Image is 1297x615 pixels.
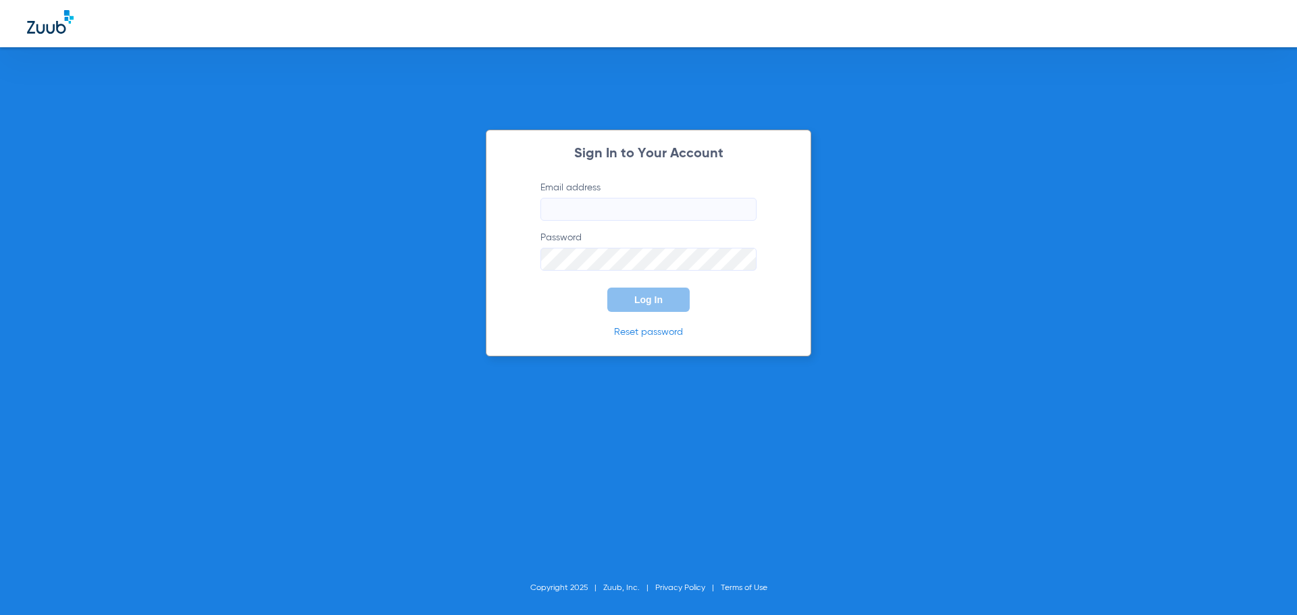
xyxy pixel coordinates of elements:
input: Email address [540,198,757,221]
input: Password [540,248,757,271]
li: Copyright 2025 [530,581,603,595]
a: Reset password [614,327,683,337]
button: Log In [607,288,690,312]
label: Password [540,231,757,271]
li: Zuub, Inc. [603,581,655,595]
span: Log In [634,294,663,305]
a: Privacy Policy [655,584,705,592]
h2: Sign In to Your Account [520,147,777,161]
a: Terms of Use [721,584,767,592]
label: Email address [540,181,757,221]
img: Zuub Logo [27,10,74,34]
